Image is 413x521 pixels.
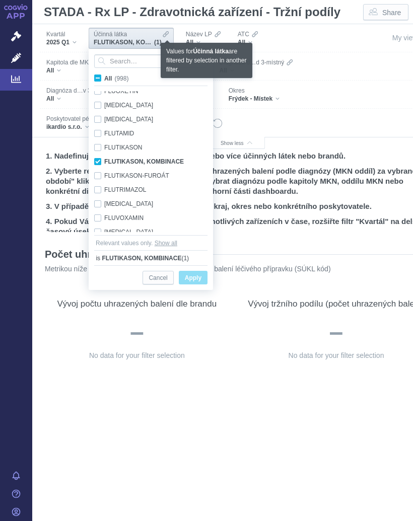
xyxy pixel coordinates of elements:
[41,56,124,77] div: Kapitola dle MKN názevAll
[46,66,54,75] span: All
[89,28,174,49] div: Účinná látkaFLUTIKASON, KOMBINACE(1)
[102,253,189,263] div: (1)
[238,30,249,38] span: ATC
[94,30,127,38] span: Účinná látka
[40,24,358,137] div: Filters
[46,58,111,66] span: Kapitola dle MKN název
[57,299,217,309] div: Vývoj počtu uhrazených balení dle brandu
[94,54,208,68] input: Search attribute values
[238,38,245,46] span: All
[46,30,65,38] span: Kvartál
[40,2,346,22] h1: STADA - Rx LP - Zdravotnická zařízení - Tržní podíly
[382,8,401,18] span: Share
[166,47,247,74] div: Values for are filtered by selection in another filter.
[221,140,253,146] span: Show less
[41,84,124,105] div: Diagnóza d…v 3-místnýAll
[363,4,408,20] button: Share dashboard
[214,56,298,77] div: Diagnóza d…d 3-místnýAll
[155,238,177,248] button: Show all
[229,95,272,103] span: Frýdek - Místek
[102,253,181,263] span: FLUTIKASON, KOMBINACE
[46,38,70,46] span: 2025 Q1
[45,248,163,261] h2: Počet uhrazených balení
[186,38,193,46] span: All
[114,75,128,82] span: (998)
[143,271,173,284] button: Cancel
[179,271,208,284] button: Apply
[149,272,167,284] span: Cancel
[219,503,237,521] div: More actions
[219,276,237,294] div: More actions
[195,503,214,521] div: Show as table
[94,38,154,46] span: FLUTIKASON, KOMBINACE
[41,112,109,133] div: Poskytovatel péčeikardio s.r.o.
[172,503,190,521] div: Description
[212,118,223,129] button: Reset all filters
[193,48,229,55] strong: Účinná látka
[181,28,226,49] div: Název LPAll
[394,276,412,294] div: Show as table
[41,28,82,49] div: Kvartál2025 Q1
[233,28,263,49] div: ATCAll
[154,38,162,46] span: (1)
[289,351,384,359] span: No data for your filter selection
[46,95,54,103] span: All
[224,84,285,105] div: OkresFrýdek - Místek
[94,253,102,263] span: is
[46,123,82,131] span: ikardio s.r.o.
[229,87,245,95] span: Okres
[185,272,201,284] span: Apply
[186,30,212,38] span: Název LP
[89,351,185,359] span: No data for your filter selection
[96,238,155,248] div: Relevant values only.
[45,264,409,274] p: Metrikou níže zobrazených grafů je počet uhrazených balení léčivého přípravku (SÚKL kód)
[208,137,265,149] button: Show less
[46,87,111,95] span: Diagnóza d…v 3-místný
[46,115,95,123] span: Poskytovatel péče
